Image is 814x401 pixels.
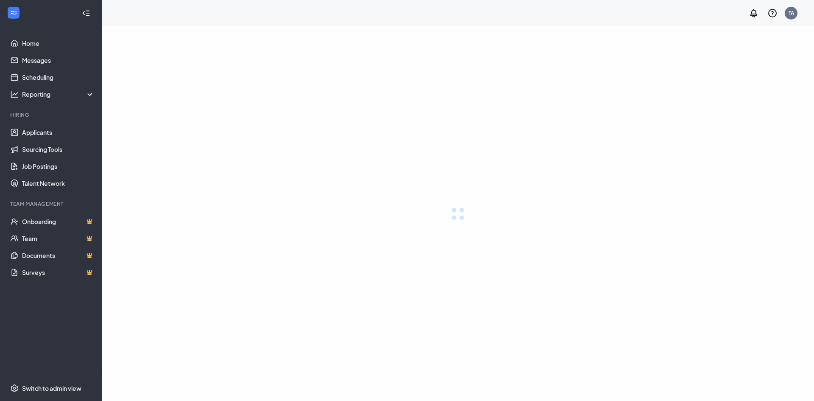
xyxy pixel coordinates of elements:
[22,213,95,230] a: OnboardingCrown
[22,264,95,281] a: SurveysCrown
[22,124,95,141] a: Applicants
[749,8,759,18] svg: Notifications
[10,90,19,98] svg: Analysis
[22,141,95,158] a: Sourcing Tools
[22,384,81,393] div: Switch to admin view
[767,8,778,18] svg: QuestionInfo
[22,69,95,86] a: Scheduling
[789,9,794,17] div: TA
[22,52,95,69] a: Messages
[22,175,95,192] a: Talent Network
[10,384,19,393] svg: Settings
[22,90,95,98] div: Reporting
[9,8,18,17] svg: WorkstreamLogo
[22,230,95,247] a: TeamCrown
[22,158,95,175] a: Job Postings
[82,9,90,17] svg: Collapse
[10,200,93,208] div: Team Management
[22,247,95,264] a: DocumentsCrown
[10,111,93,118] div: Hiring
[22,35,95,52] a: Home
